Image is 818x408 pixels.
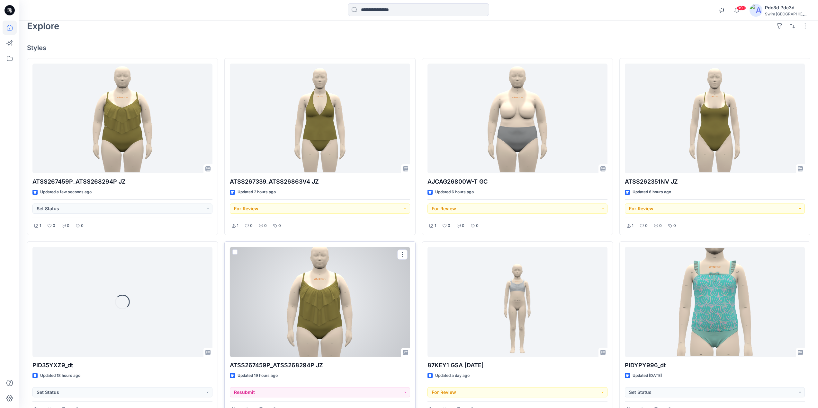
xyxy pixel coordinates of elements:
[67,222,69,229] p: 0
[40,189,92,195] p: Updated a few seconds ago
[81,222,84,229] p: 0
[27,44,810,52] h4: Styles
[40,372,80,379] p: Updated 18 hours ago
[230,64,410,174] a: ATSS267339_ATSS26863V4 JZ
[633,189,671,195] p: Updated 6 hours ago
[448,222,450,229] p: 0
[427,177,607,186] p: AJCAG26800W-T GC
[673,222,676,229] p: 0
[264,222,267,229] p: 0
[736,5,746,11] span: 99+
[435,189,474,195] p: Updated 6 hours ago
[32,64,212,174] a: ATSS267459P_ATSS268294P JZ
[278,222,281,229] p: 0
[237,222,238,229] p: 1
[476,222,479,229] p: 0
[625,361,805,370] p: PIDYPY996_dt
[250,222,253,229] p: 0
[238,372,278,379] p: Updated 19 hours ago
[427,361,607,370] p: 87KEY1 GSA [DATE]
[427,247,607,357] a: 87KEY1 GSA 2025.8.7
[427,64,607,174] a: AJCAG26800W-T GC
[659,222,662,229] p: 0
[40,222,41,229] p: 1
[765,12,810,16] div: Swim [GEOGRAPHIC_DATA]
[633,372,662,379] p: Updated [DATE]
[230,177,410,186] p: ATSS267339_ATSS26863V4 JZ
[435,372,470,379] p: Updated a day ago
[27,21,59,31] h2: Explore
[625,64,805,174] a: ATSS262351NV JZ
[53,222,55,229] p: 0
[765,4,810,12] div: Pdc3d Pdc3d
[238,189,276,195] p: Updated 2 hours ago
[750,4,762,17] img: avatar
[625,177,805,186] p: ATSS262351NV JZ
[645,222,648,229] p: 0
[230,361,410,370] p: ATSS267459P_ATSS268294P JZ
[632,222,634,229] p: 1
[625,247,805,357] a: PIDYPY996_dt
[32,361,212,370] p: PID35YXZ9_dt
[462,222,464,229] p: 0
[32,177,212,186] p: ATSS267459P_ATSS268294P JZ
[435,222,436,229] p: 1
[230,247,410,357] a: ATSS267459P_ATSS268294P JZ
